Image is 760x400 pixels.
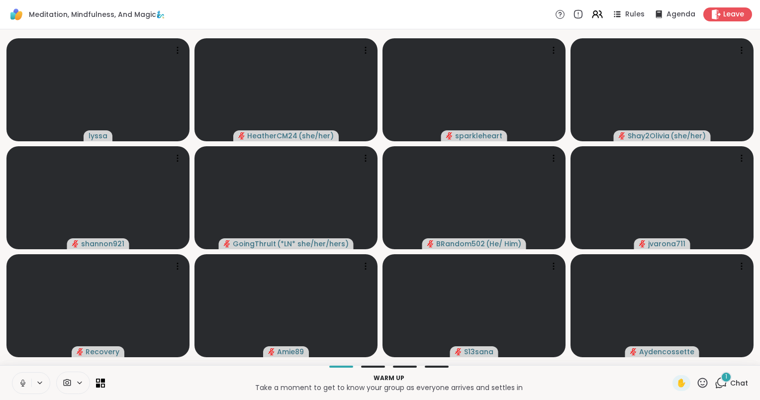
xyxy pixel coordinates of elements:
[298,131,334,141] span: ( she/her )
[464,347,493,357] span: S13sana
[639,347,694,357] span: Aydencossette
[277,347,304,357] span: Amie89
[455,348,462,355] span: audio-muted
[670,131,706,141] span: ( she/her )
[723,9,744,19] span: Leave
[277,239,349,249] span: ( *LN* she/her/hers )
[247,131,297,141] span: HeatherCM24
[238,132,245,139] span: audio-muted
[730,378,748,388] span: Chat
[111,374,666,383] p: Warm up
[111,383,666,393] p: Take a moment to get to know your group as everyone arrives and settles in
[486,239,521,249] span: ( He/ Him )
[233,239,276,249] span: GoingThruIt
[81,239,124,249] span: shannon921
[648,239,685,249] span: jvarona711
[89,131,107,141] span: lyssa
[725,373,727,381] span: 1
[72,240,79,247] span: audio-muted
[224,240,231,247] span: audio-muted
[436,239,485,249] span: BRandom502
[666,9,695,19] span: Agenda
[625,9,645,19] span: Rules
[630,348,637,355] span: audio-muted
[86,347,119,357] span: Recovery
[639,240,646,247] span: audio-muted
[268,348,275,355] span: audio-muted
[29,9,165,19] span: Meditation, Mindfulness, And Magic🧞‍♂️
[676,377,686,389] span: ✋
[8,6,25,23] img: ShareWell Logomark
[619,132,626,139] span: audio-muted
[628,131,669,141] span: Shay2Olivia
[427,240,434,247] span: audio-muted
[77,348,84,355] span: audio-muted
[455,131,502,141] span: sparkleheart
[446,132,453,139] span: audio-muted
